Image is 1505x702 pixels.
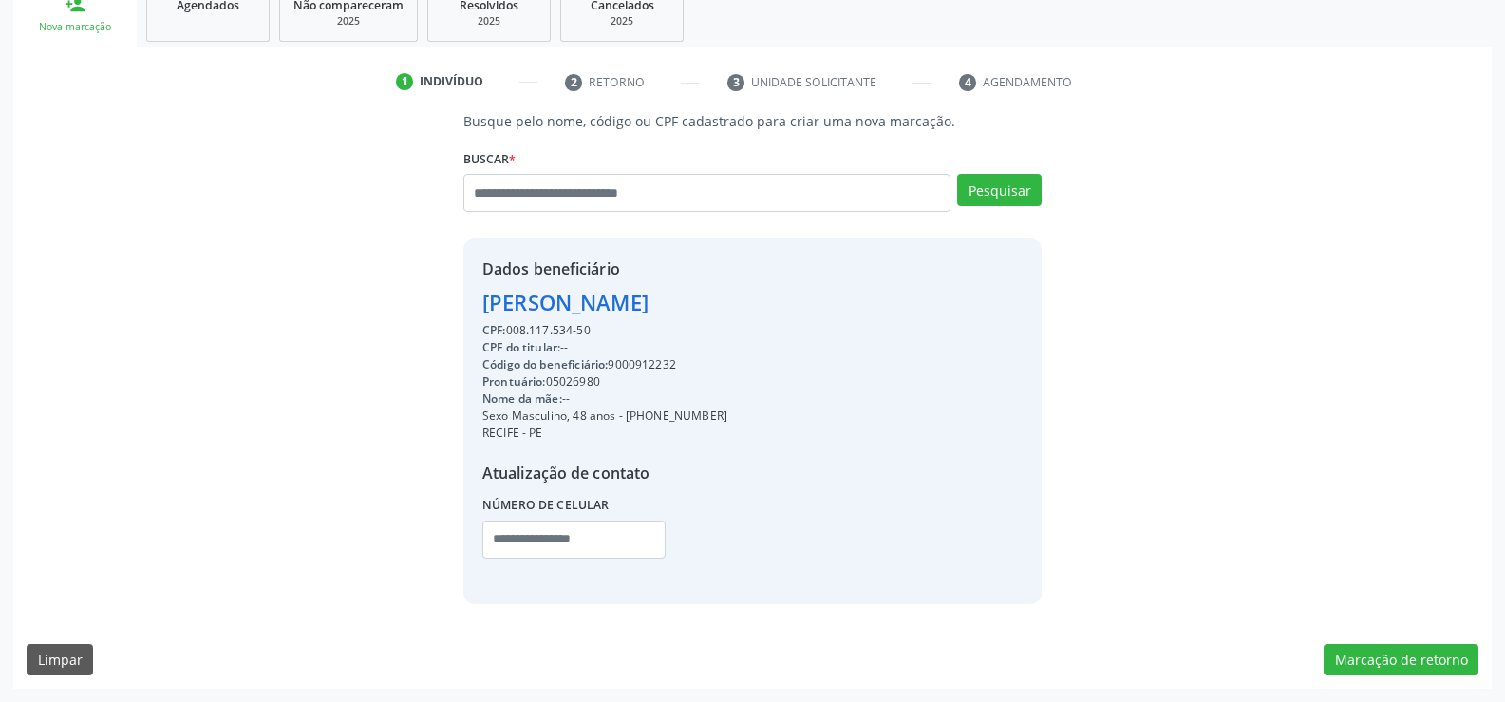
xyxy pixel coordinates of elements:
p: Busque pelo nome, código ou CPF cadastrado para criar uma nova marcação. [463,111,1042,131]
span: Código do beneficiário: [482,356,608,372]
button: Marcação de retorno [1324,644,1478,676]
label: Buscar [463,144,516,174]
div: 008.117.534-50 [482,322,727,339]
div: Sexo Masculino, 48 anos - [PHONE_NUMBER] [482,408,727,425]
span: Nome da mãe: [482,390,562,407]
div: [PERSON_NAME] [482,287,727,318]
div: 2025 [574,14,669,28]
div: Dados beneficiário [482,257,727,280]
div: RECIFE - PE [482,425,727,442]
div: 2025 [442,14,536,28]
div: 2025 [293,14,404,28]
div: -- [482,339,727,356]
div: 9000912232 [482,356,727,373]
div: -- [482,390,727,408]
div: Atualização de contato [482,462,727,484]
button: Pesquisar [957,174,1042,206]
span: Prontuário: [482,373,546,389]
div: Nova marcação [27,20,123,34]
span: CPF do titular: [482,339,560,355]
div: Indivíduo [420,73,483,90]
span: CPF: [482,322,506,338]
div: 1 [396,73,413,90]
div: 05026980 [482,373,727,390]
button: Limpar [27,644,93,676]
label: Número de celular [482,491,610,521]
